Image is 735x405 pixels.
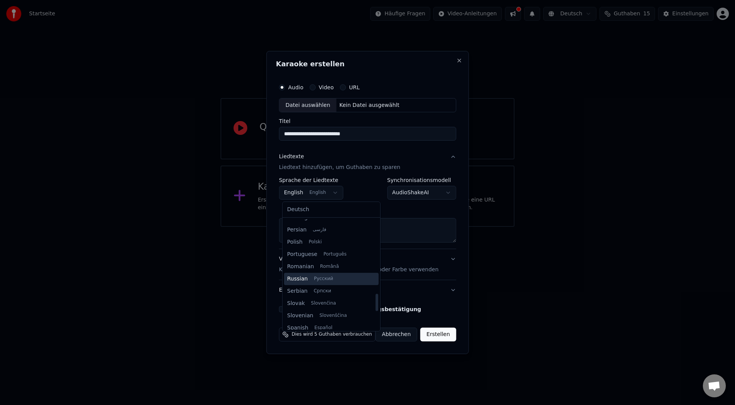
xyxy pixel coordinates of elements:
span: Portuguese [287,251,317,258]
span: Русский [314,276,333,282]
span: Persian [287,226,307,234]
span: Serbian [287,287,307,295]
span: Português [323,251,346,257]
span: Spanish [287,324,308,332]
span: فارسی [313,227,326,233]
span: Deutsch [287,206,309,213]
span: Russian [287,275,308,283]
span: Polski [309,239,322,245]
span: Romanian [287,263,314,271]
span: Español [314,325,332,331]
span: Slovenčina [311,300,336,307]
span: Slovenščina [319,313,347,319]
span: Slovenian [287,312,313,320]
span: Slovak [287,300,305,307]
span: Română [320,264,339,270]
span: Српски [314,288,331,294]
span: Polish [287,238,302,246]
